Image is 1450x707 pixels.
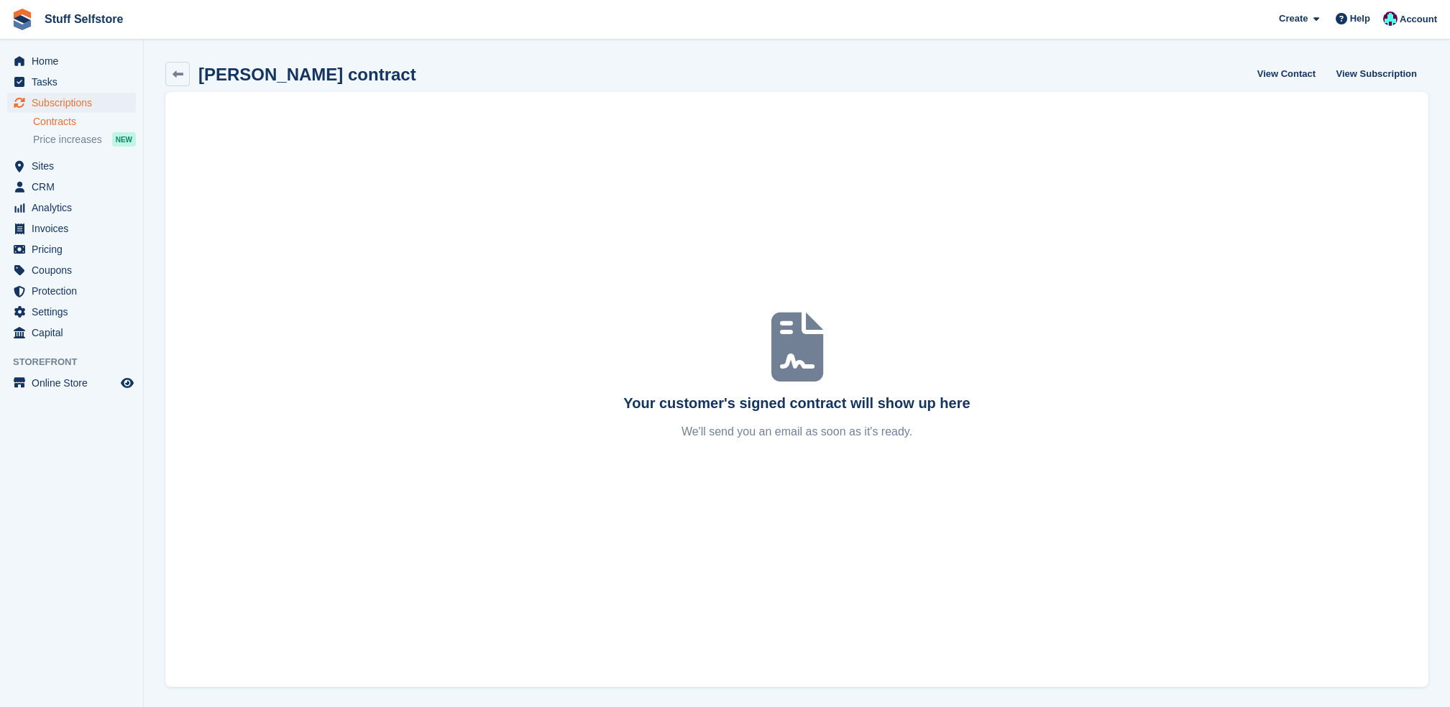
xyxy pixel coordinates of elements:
[32,302,118,322] span: Settings
[1350,11,1370,26] span: Help
[7,218,136,239] a: menu
[7,156,136,176] a: menu
[112,132,136,147] div: NEW
[7,373,136,393] a: menu
[32,93,118,113] span: Subscriptions
[1279,11,1308,26] span: Create
[33,131,136,147] a: Price increases NEW
[183,423,1411,440] p: We'll send you an email as soon as it's ready.
[7,260,136,280] a: menu
[7,323,136,343] a: menu
[32,323,118,343] span: Capital
[1252,62,1321,86] a: View Contact
[32,177,118,197] span: CRM
[33,115,136,129] a: Contracts
[1383,11,1398,26] img: Simon Gardner
[12,9,33,30] img: stora-icon-8386f47178a22dfd0bd8f6a31ec36ba5ce8667c1dd55bd0f319d3a0aa187defe.svg
[1400,12,1437,27] span: Account
[7,239,136,259] a: menu
[7,302,136,322] a: menu
[32,72,118,92] span: Tasks
[39,7,129,31] a: Stuff Selfstore
[7,198,136,218] a: menu
[1331,62,1423,86] a: View Subscription
[32,198,118,218] span: Analytics
[32,218,118,239] span: Invoices
[32,260,118,280] span: Coupons
[32,373,118,393] span: Online Store
[7,51,136,71] a: menu
[32,51,118,71] span: Home
[198,65,416,84] h2: [PERSON_NAME] contract
[7,281,136,301] a: menu
[33,133,102,147] span: Price increases
[32,239,118,259] span: Pricing
[183,395,1411,412] div: Your customer's signed contract will show up here
[13,355,143,369] span: Storefront
[7,177,136,197] a: menu
[119,374,136,392] a: Preview store
[7,93,136,113] a: menu
[32,281,118,301] span: Protection
[7,72,136,92] a: menu
[32,156,118,176] span: Sites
